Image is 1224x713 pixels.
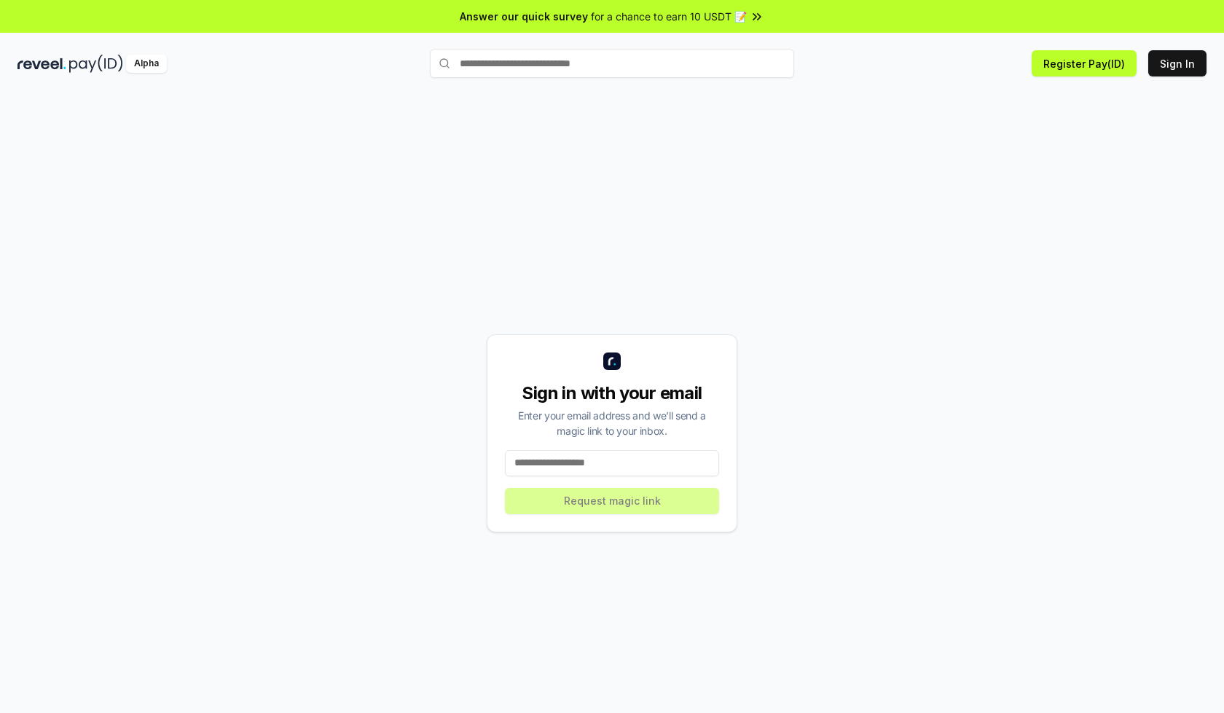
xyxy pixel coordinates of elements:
img: logo_small [603,352,621,370]
button: Register Pay(ID) [1032,50,1137,76]
img: pay_id [69,55,123,73]
div: Sign in with your email [505,382,719,405]
span: for a chance to earn 10 USDT 📝 [591,9,747,24]
img: reveel_dark [17,55,66,73]
button: Sign In [1148,50,1207,76]
div: Alpha [126,55,167,73]
div: Enter your email address and we’ll send a magic link to your inbox. [505,408,719,438]
span: Answer our quick survey [460,9,588,24]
